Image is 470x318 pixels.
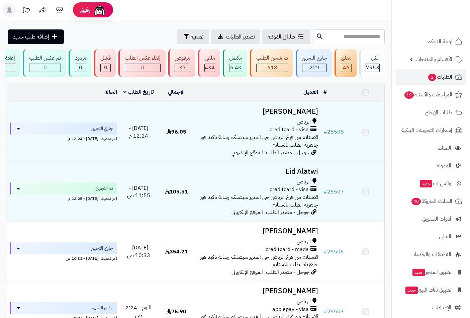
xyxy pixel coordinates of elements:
[267,64,277,72] span: 618
[211,29,260,44] a: تصدير الطلبات
[262,29,310,44] a: طلباتي المُوكلة
[404,91,414,99] span: 19
[302,64,326,72] div: 229
[309,64,319,72] span: 229
[411,196,452,206] span: السلات المتروكة
[333,49,358,77] a: معلق 46
[323,188,327,196] span: #
[272,306,309,313] span: applepay - visa
[229,54,242,62] div: مكتمل
[104,88,117,96] a: الحالة
[101,64,110,72] div: 0
[405,287,418,294] span: جديد
[200,133,318,149] span: الاستلام من فرع الرياض حي الغدير سيصلكم رسالة تاكيد فور جاهزية الطلب للاستلام
[323,88,327,96] a: #
[123,88,154,96] a: تاريخ الطلب
[125,54,161,62] div: إلغاء عكس الطلب
[396,300,466,316] a: الإعدادات
[177,29,209,44] button: تصفية
[396,33,466,50] a: لوحة التحكم
[141,64,145,72] span: 0
[93,49,117,77] a: فشل 0
[396,104,466,121] a: طلبات الإرجاع
[425,19,464,33] img: logo-2.png
[297,238,311,246] span: الرياض
[175,64,190,72] div: 37
[302,54,327,62] div: جاري التجهيز
[127,244,150,259] span: [DATE] - 10:33 ص
[405,285,451,295] span: تطبيق نقاط البيع
[396,69,466,85] a: الطلبات2
[411,198,421,205] span: 40
[205,64,215,72] span: 434
[221,49,249,77] a: مكتمل 6.4K
[396,264,466,280] a: تطبيق المتجرجديد
[294,49,333,77] a: جاري التجهيز 229
[396,229,466,245] a: التقارير
[438,143,451,153] span: العملاء
[341,64,351,72] div: 46
[226,33,255,41] span: تصدير الطلبات
[432,303,451,312] span: الإعدادات
[412,267,451,277] span: تطبيق المتجر
[29,64,61,72] div: 0
[428,74,436,81] span: 2
[412,269,425,276] span: جديد
[168,88,185,96] a: الإجمالي
[396,211,466,227] a: أدوات التسويق
[323,128,327,136] span: #
[91,245,113,252] span: جاري التجهيز
[396,246,466,262] a: التطبيقات والخدمات
[323,128,344,136] a: #25508
[249,49,294,77] a: تم شحن الطلب 618
[396,87,466,103] a: المراجعات والأسئلة19
[396,158,466,174] a: المدونة
[396,282,466,298] a: تطبيق نقاط البيعجديد
[396,122,466,138] a: إشعارات التحويلات البنكية
[127,184,150,200] span: [DATE] - 11:55 ص
[297,298,311,306] span: الرياض
[200,193,318,209] span: الاستلام من فرع الرياض حي الغدير سيصلكم رسالة تاكيد فور جاهزية الطلب للاستلام
[117,49,167,77] a: إلغاء عكس الطلب 0
[104,64,107,72] span: 0
[404,90,452,99] span: المراجعات والأسئلة
[297,178,311,186] span: الرياض
[341,54,352,62] div: معلق
[21,49,67,77] a: تم عكس الطلب 0
[79,64,82,72] span: 0
[231,149,309,157] span: جوجل - مصدر الطلب: الموقع الإلكتروني
[230,64,242,72] span: 6.4K
[75,54,86,62] div: مردود
[270,186,309,193] span: creditcard - visa
[268,33,295,41] span: طلباتي المُوكلة
[366,64,379,72] span: 7953
[256,54,288,62] div: تم شحن الطلب
[96,185,113,192] span: تم التجهيز
[323,308,344,316] a: #25503
[198,227,318,235] h3: [PERSON_NAME]
[167,128,186,136] span: 96.05
[10,194,117,202] div: اخر تحديث: [DATE] - 12:25 م
[231,268,309,276] span: جوجل - مصدر الطلب: الموقع الإلكتروني
[80,6,90,14] span: رفيق
[8,29,64,44] a: إضافة طلب جديد
[93,3,106,17] img: ai-face.png
[297,118,311,126] span: الرياض
[428,37,452,46] span: لوحة التحكم
[167,308,186,316] span: 75.90
[343,64,350,72] span: 46
[266,246,309,253] span: creditcard - mada
[91,125,113,132] span: جاري التجهيز
[29,54,61,62] div: تم عكس الطلب
[396,175,466,191] a: وآتس آبجديد
[366,54,380,62] div: الكل
[428,72,452,82] span: الطلبات
[422,214,451,224] span: أدوات التسويق
[198,287,318,295] h3: [PERSON_NAME]
[270,126,309,134] span: creditcard - visa
[43,64,47,72] span: 0
[396,193,466,209] a: السلات المتروكة40
[165,248,188,256] span: 354.21
[198,168,318,175] h3: Eid Alatwi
